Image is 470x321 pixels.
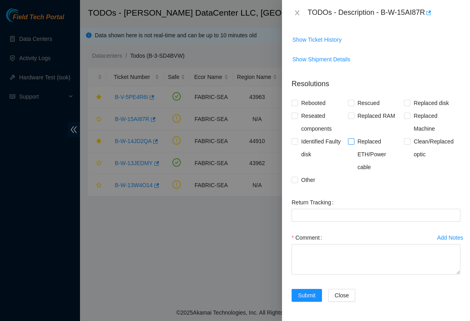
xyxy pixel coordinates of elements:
[335,291,349,300] span: Close
[354,135,404,174] span: Replaced ETH/Power cable
[354,97,383,109] span: Rescued
[292,231,325,244] label: Comment
[298,109,348,135] span: Reseated components
[298,97,329,109] span: Rebooted
[298,135,348,161] span: Identified Faulty disk
[292,72,460,89] p: Resolutions
[292,33,342,46] button: Show Ticket History
[354,109,398,122] span: Replaced RAM
[328,289,356,302] button: Close
[298,174,318,186] span: Other
[292,35,342,44] span: Show Ticket History
[410,109,460,135] span: Replaced Machine
[437,235,463,240] div: Add Notes
[292,9,303,17] button: Close
[292,55,350,64] span: Show Shipment Details
[294,10,300,16] span: close
[298,291,316,300] span: Submit
[410,97,452,109] span: Replaced disk
[437,231,464,244] button: Add Notes
[292,196,337,209] label: Return Tracking
[292,209,460,222] input: Return Tracking
[292,53,351,66] button: Show Shipment Details
[410,135,460,161] span: Clean/Replaced optic
[292,244,460,275] textarea: Comment
[292,289,322,302] button: Submit
[308,6,460,19] div: TODOs - Description - B-W-15AI87R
